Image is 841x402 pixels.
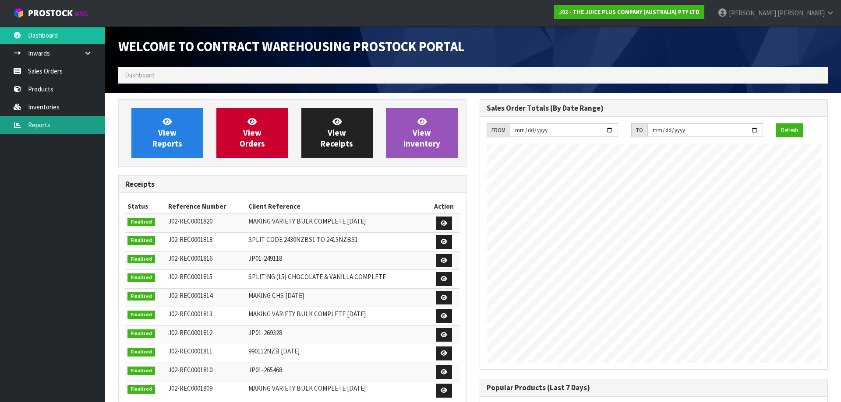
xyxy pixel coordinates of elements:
[168,347,212,355] span: J02-REC0001811
[168,384,212,392] span: J02-REC0001809
[216,108,288,158] a: ViewOrders
[118,38,465,55] span: Welcome to Contract Warehousing ProStock Portal
[168,217,212,225] span: J02-REC0001820
[248,329,282,337] span: JP01-269328
[428,199,459,213] th: Action
[248,384,366,392] span: MAKING VARIETY BULK COMPLETE [DATE]
[168,329,212,337] span: J02-REC0001812
[729,9,776,17] span: [PERSON_NAME]
[487,104,821,112] h3: Sales Order Totals (By Date Range)
[127,273,155,282] span: Finalised
[168,273,212,281] span: J02-REC0001815
[403,116,440,149] span: View Inventory
[125,180,459,189] h3: Receipts
[74,10,88,18] small: WMS
[127,236,155,245] span: Finalised
[248,235,358,244] span: SPLIT CODE 2430NZBS1 TO 2415NZBS1
[168,310,212,318] span: J02-REC0001813
[168,366,212,374] span: J02-REC0001810
[559,8,700,16] strong: J02 - THE JUICE PLUS COMPANY [AUSTRALIA] PTY LTD
[127,348,155,357] span: Finalised
[248,291,304,300] span: MAKING CHS [DATE]
[487,123,510,137] div: FROM
[631,123,647,137] div: TO
[248,254,282,262] span: JP01-249118
[168,235,212,244] span: J02-REC0001818
[127,292,155,301] span: Finalised
[246,199,429,213] th: Client Reference
[487,384,821,392] h3: Popular Products (Last 7 Days)
[248,217,366,225] span: MAKING VARIETY BULK COMPLETE [DATE]
[321,116,353,149] span: View Receipts
[127,367,155,375] span: Finalised
[152,116,182,149] span: View Reports
[168,291,212,300] span: J02-REC0001814
[301,108,373,158] a: ViewReceipts
[248,347,300,355] span: 990112NZB [DATE]
[248,366,282,374] span: JP01-265468
[127,385,155,394] span: Finalised
[386,108,458,158] a: ViewInventory
[240,116,265,149] span: View Orders
[777,9,825,17] span: [PERSON_NAME]
[125,199,166,213] th: Status
[166,199,246,213] th: Reference Number
[127,218,155,227] span: Finalised
[776,123,803,137] button: Refresh
[131,108,203,158] a: ViewReports
[168,254,212,262] span: J02-REC0001816
[13,7,24,18] img: cube-alt.png
[248,273,386,281] span: SPLITING (15) CHOCOLATE & VANILLA COMPLETE
[28,7,73,19] span: ProStock
[125,71,155,79] span: Dashboard
[127,311,155,319] span: Finalised
[127,329,155,338] span: Finalised
[127,255,155,264] span: Finalised
[248,310,366,318] span: MAKING VARIETY BULK COMPLETE [DATE]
